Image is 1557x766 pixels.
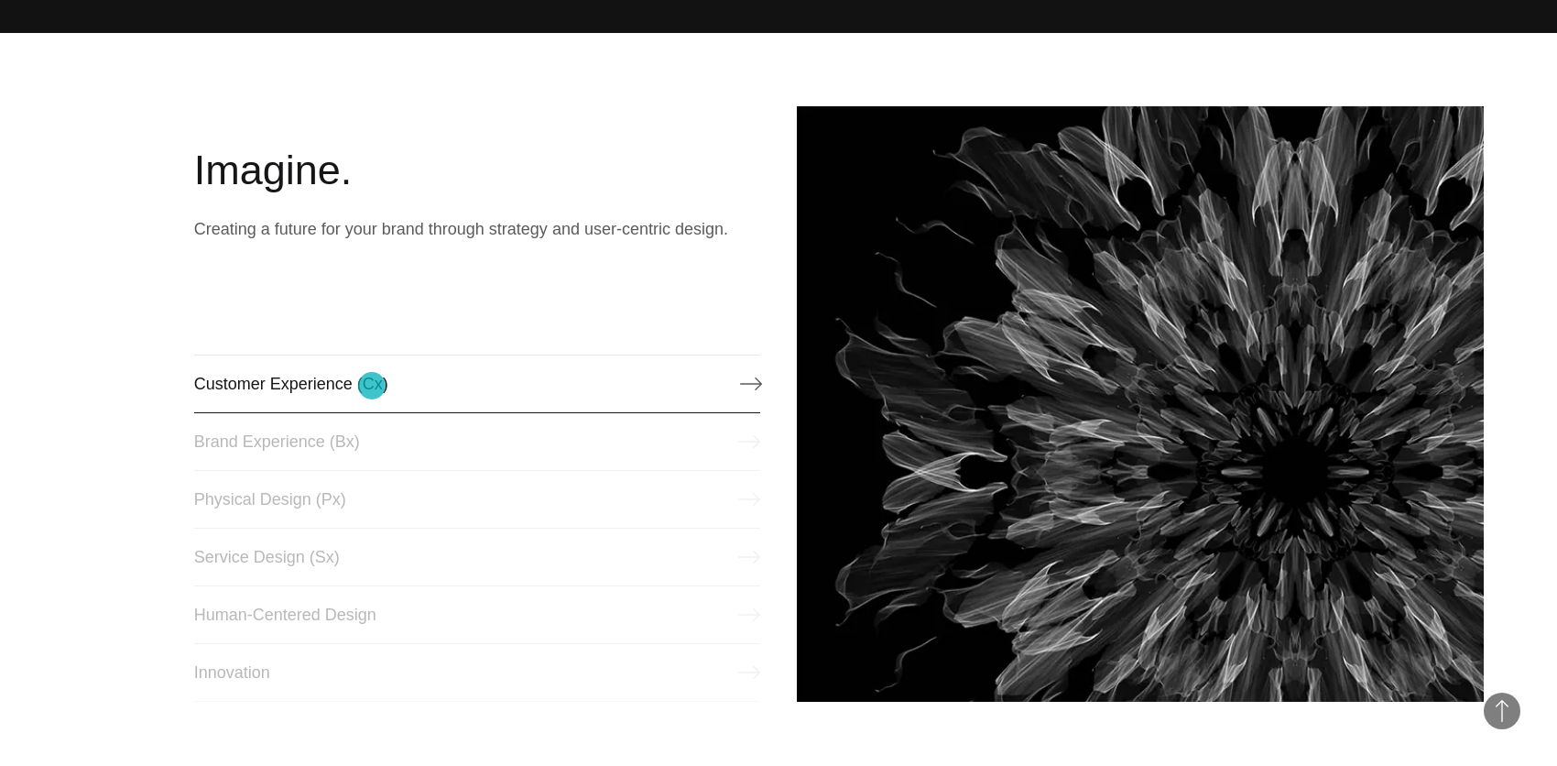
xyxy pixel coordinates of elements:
[194,143,760,198] h2: Imagine.
[194,216,760,242] p: Creating a future for your brand through strategy and user-centric design.
[194,470,760,529] a: Physical Design (Px)
[1484,693,1520,729] button: Back to Top
[194,412,760,471] a: Brand Experience (Bx)
[194,355,760,413] a: Customer Experience (Cx)
[194,528,760,586] a: Service Design (Sx)
[194,585,760,644] a: Human-Centered Design
[194,643,760,702] a: Innovation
